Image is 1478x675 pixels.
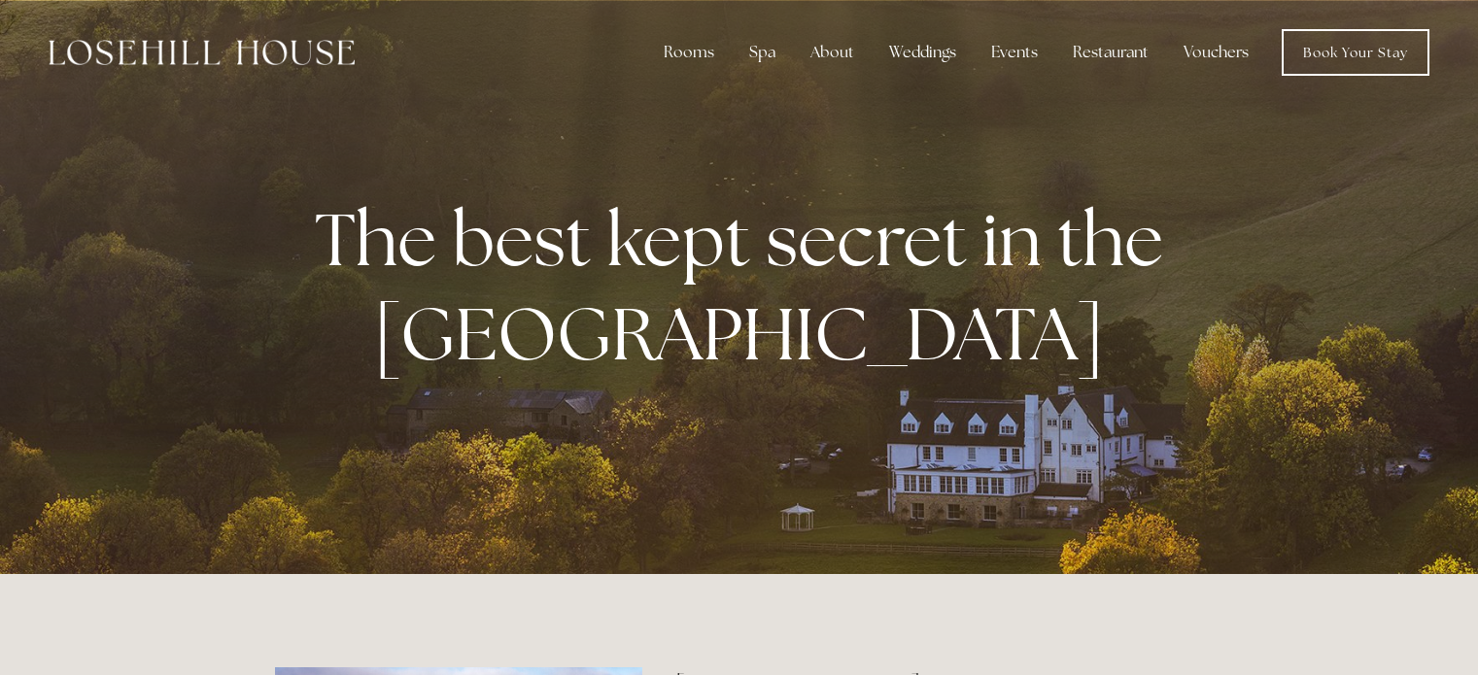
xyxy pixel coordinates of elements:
[1168,33,1264,72] a: Vouchers
[734,33,791,72] div: Spa
[795,33,870,72] div: About
[976,33,1053,72] div: Events
[315,191,1179,382] strong: The best kept secret in the [GEOGRAPHIC_DATA]
[1282,29,1429,76] a: Book Your Stay
[1057,33,1164,72] div: Restaurant
[648,33,730,72] div: Rooms
[49,40,355,65] img: Losehill House
[874,33,972,72] div: Weddings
